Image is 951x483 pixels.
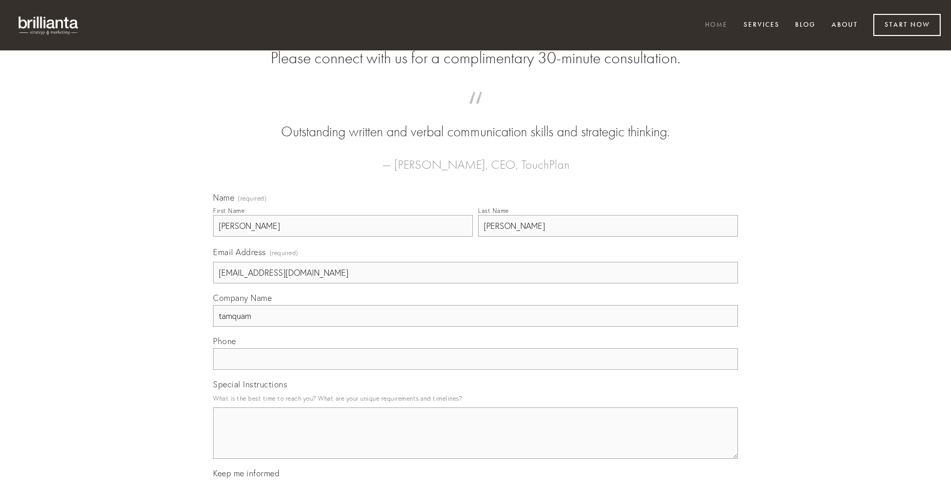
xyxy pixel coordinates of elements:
[230,102,721,142] blockquote: Outstanding written and verbal communication skills and strategic thinking.
[213,336,236,346] span: Phone
[825,17,865,34] a: About
[788,17,822,34] a: Blog
[873,14,941,36] a: Start Now
[213,247,266,257] span: Email Address
[213,293,272,303] span: Company Name
[737,17,786,34] a: Services
[213,48,738,68] h2: Please connect with us for a complimentary 30-minute consultation.
[10,10,87,40] img: brillianta - research, strategy, marketing
[213,391,738,405] p: What is the best time to reach you? What are your unique requirements and timelines?
[698,17,734,34] a: Home
[478,207,509,214] div: Last Name
[213,192,234,203] span: Name
[213,207,244,214] div: First Name
[230,142,721,175] figcaption: — [PERSON_NAME], CEO, TouchPlan
[230,102,721,122] span: “
[213,379,287,389] span: Special Instructions
[238,195,267,202] span: (required)
[270,246,298,260] span: (required)
[213,468,279,478] span: Keep me informed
